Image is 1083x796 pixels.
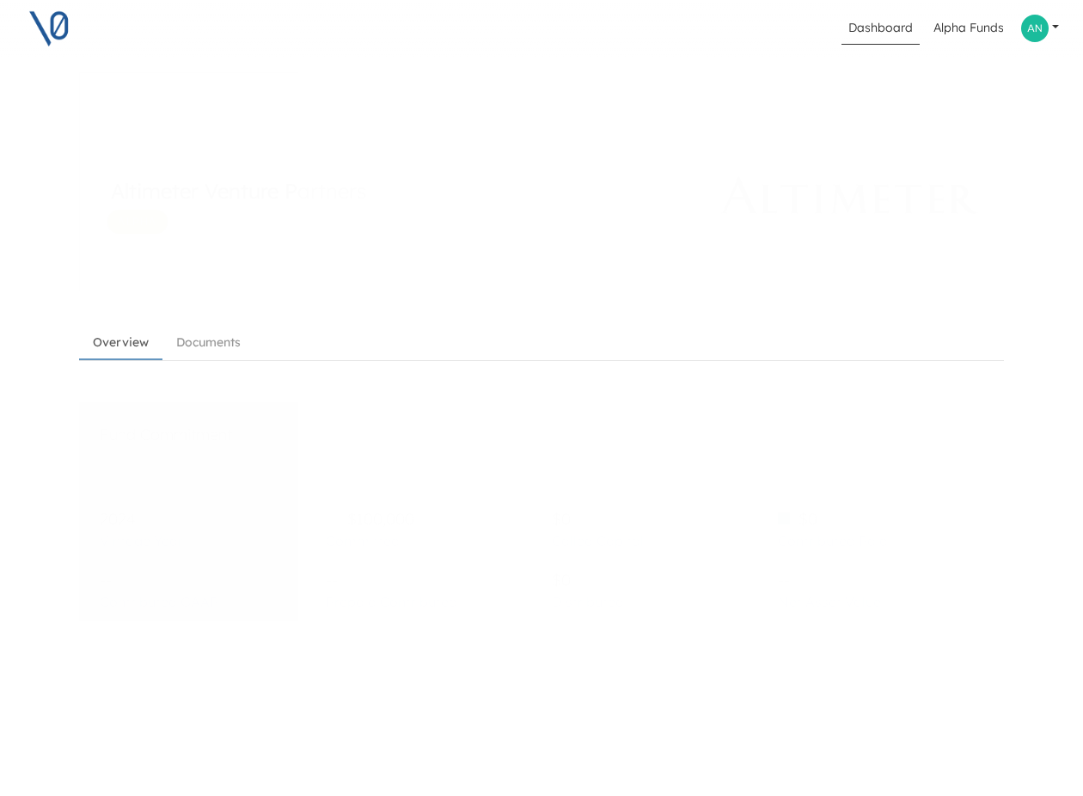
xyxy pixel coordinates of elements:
span: Distributed [552,593,624,610]
span: 2024 [100,509,136,529]
span: $0 [798,509,817,529]
span: Committed [326,530,400,551]
h3: Altimeter Venture Partners [111,179,682,204]
span: Alpha [107,210,168,234]
img: Altimeter Venture Partners [720,87,978,302]
img: Profile [1021,15,1049,42]
span: Called Capital [552,532,644,549]
span: $0 [552,570,571,590]
span: Net Asset Value [778,593,881,610]
a: Dashboard [841,12,920,45]
span: Contributed Paid [778,530,888,551]
span: Prepaid Contributed [326,593,457,610]
span: -- [326,570,338,590]
span: $0 [552,509,571,529]
span: $100,000 [347,509,414,529]
span: Fund Commitment [100,423,232,446]
span: -- [778,570,790,590]
a: Alpha Funds [927,12,1011,45]
span: Contributed GAAP [100,593,218,610]
span: Last updated: [DATE] 02:38 PM [100,655,243,668]
span: -- [100,570,112,590]
a: Overview [79,327,162,360]
a: Documents [162,327,254,358]
span: Vintage Year [100,532,183,549]
img: V0 logo [28,7,70,50]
